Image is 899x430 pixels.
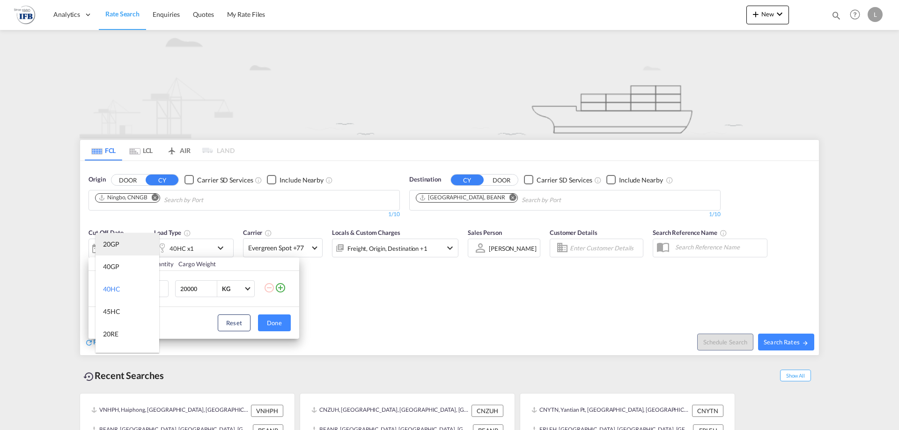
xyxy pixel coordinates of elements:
div: 20GP [103,240,119,249]
div: 40HC [103,284,120,294]
div: 40RE [103,352,118,361]
div: 40GP [103,262,119,271]
div: 20RE [103,329,118,339]
div: 45HC [103,307,120,316]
